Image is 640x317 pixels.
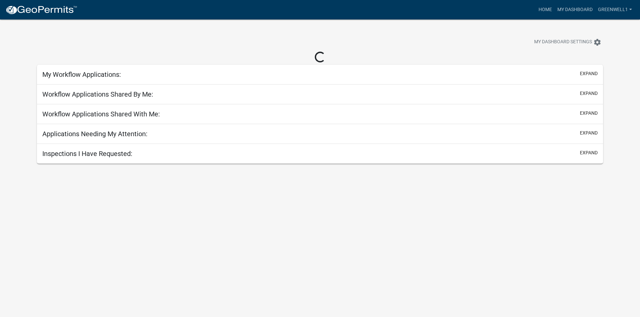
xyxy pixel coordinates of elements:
button: expand [580,110,598,117]
h5: Workflow Applications Shared By Me: [42,90,153,98]
a: My Dashboard [555,3,595,16]
a: Home [536,3,555,16]
button: expand [580,129,598,137]
button: expand [580,149,598,156]
h5: Inspections I Have Requested: [42,150,132,158]
button: expand [580,90,598,97]
button: My Dashboard Settingssettings [529,36,607,49]
a: Greenwell1 [595,3,635,16]
h5: My Workflow Applications: [42,70,121,78]
span: My Dashboard Settings [534,38,592,46]
h5: Workflow Applications Shared With Me: [42,110,160,118]
h5: Applications Needing My Attention: [42,130,147,138]
i: settings [593,38,601,46]
button: expand [580,70,598,77]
